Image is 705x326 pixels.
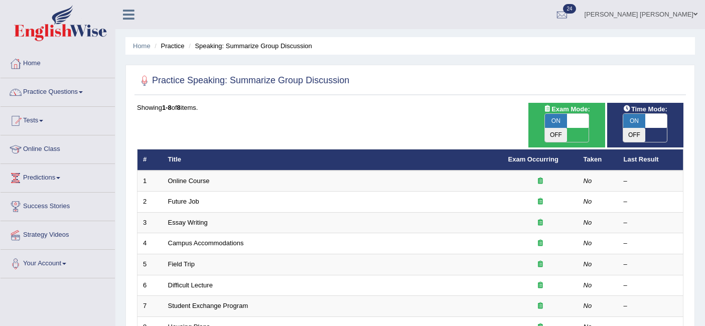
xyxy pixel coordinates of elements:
td: 6 [137,275,163,296]
a: Practice Questions [1,78,115,103]
div: – [624,281,678,290]
a: Student Exchange Program [168,302,248,309]
li: Practice [152,41,184,51]
div: Show exams occurring in exams [528,103,605,147]
div: – [624,218,678,228]
a: Future Job [168,198,199,205]
em: No [584,281,592,289]
a: Online Class [1,135,115,160]
div: Exam occurring question [508,281,573,290]
div: Exam occurring question [508,239,573,248]
div: – [624,260,678,269]
span: Time Mode: [619,104,671,114]
span: ON [545,114,567,128]
em: No [584,302,592,309]
a: Essay Writing [168,219,208,226]
a: Tests [1,107,115,132]
span: 24 [563,4,576,14]
a: Exam Occurring [508,155,558,163]
a: Predictions [1,164,115,189]
div: Showing of items. [137,103,683,112]
div: Exam occurring question [508,301,573,311]
span: OFF [545,128,567,142]
td: 2 [137,192,163,213]
a: Strategy Videos [1,221,115,246]
th: Title [163,149,503,171]
td: 4 [137,233,163,254]
div: Exam occurring question [508,177,573,186]
li: Speaking: Summarize Group Discussion [186,41,312,51]
div: Exam occurring question [508,197,573,207]
em: No [584,177,592,185]
th: Taken [578,149,618,171]
b: 1-8 [162,104,172,111]
div: – [624,301,678,311]
th: Last Result [618,149,683,171]
div: Exam occurring question [508,218,573,228]
td: 3 [137,212,163,233]
a: Online Course [168,177,210,185]
em: No [584,260,592,268]
em: No [584,219,592,226]
span: Exam Mode: [539,104,594,114]
a: Your Account [1,250,115,275]
a: Difficult Lecture [168,281,213,289]
em: No [584,239,592,247]
div: – [624,177,678,186]
td: 7 [137,296,163,317]
a: Home [133,42,151,50]
div: – [624,239,678,248]
b: 8 [177,104,181,111]
th: # [137,149,163,171]
a: Success Stories [1,193,115,218]
a: Home [1,50,115,75]
td: 1 [137,171,163,192]
div: – [624,197,678,207]
td: 5 [137,254,163,275]
h2: Practice Speaking: Summarize Group Discussion [137,73,349,88]
span: ON [623,114,645,128]
em: No [584,198,592,205]
div: Exam occurring question [508,260,573,269]
a: Field Trip [168,260,195,268]
span: OFF [623,128,645,142]
a: Campus Accommodations [168,239,244,247]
